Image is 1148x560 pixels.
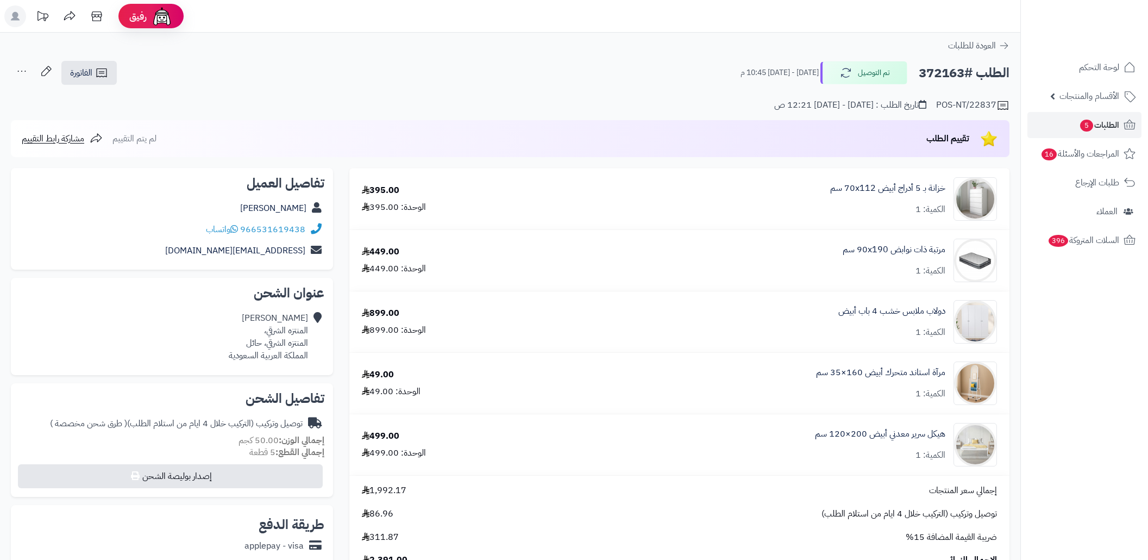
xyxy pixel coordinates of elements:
span: العودة للطلبات [948,39,996,52]
img: 1747726680-1724661648237-1702540482953-8486464545656-90x90.jpg [954,177,996,221]
span: مشاركة رابط التقييم [22,132,84,145]
span: العملاء [1096,204,1118,219]
span: 16 [1042,148,1057,160]
a: الطلبات5 [1027,112,1141,138]
small: 5 قطعة [249,446,324,459]
span: طلبات الإرجاع [1075,175,1119,190]
span: إجمالي سعر المنتجات [929,484,997,497]
img: 1728808024-110601060001-90x90.jpg [954,239,996,282]
h2: عنوان الشحن [20,287,324,300]
strong: إجمالي القطع: [275,446,324,459]
img: 1753188266-1-90x90.jpg [954,362,996,405]
span: 5 [1080,120,1093,132]
a: السلات المتروكة396 [1027,227,1141,253]
div: 499.00 [362,430,399,443]
a: دولاب ملابس خشب 4 باب أبيض [838,305,945,318]
a: لوحة التحكم [1027,54,1141,80]
span: تقييم الطلب [926,132,969,145]
div: الوحدة: 899.00 [362,324,426,337]
div: الوحدة: 449.00 [362,263,426,275]
a: هيكل سرير معدني أبيض 200×120 سم [815,428,945,440]
a: [PERSON_NAME] [240,202,306,215]
span: توصيل وتركيب (التركيب خلال 4 ايام من استلام الطلب) [821,508,997,520]
span: لوحة التحكم [1079,60,1119,75]
a: [EMAIL_ADDRESS][DOMAIN_NAME] [165,244,305,257]
span: الطلبات [1079,117,1119,133]
div: 395.00 [362,184,399,197]
img: 1754547850-010101020004-90x90.jpg [954,423,996,466]
div: 49.00 [362,369,394,381]
span: 86.96 [362,508,393,520]
div: توصيل وتركيب (التركيب خلال 4 ايام من استلام الطلب) [50,418,303,430]
div: applepay - visa [244,540,304,552]
span: ضريبة القيمة المضافة 15% [906,531,997,544]
a: خزانة بـ 5 أدراج أبيض ‎70x112 سم‏ [830,182,945,195]
small: [DATE] - [DATE] 10:45 م [741,67,819,78]
span: الأقسام والمنتجات [1059,89,1119,104]
div: الكمية: 1 [915,203,945,216]
a: مرتبة ذات نوابض 90x190 سم [843,244,945,256]
a: الفاتورة [61,61,117,85]
img: logo-2.png [1074,30,1138,53]
small: 50.00 كجم [239,434,324,447]
div: الوحدة: 395.00 [362,201,426,214]
span: 1,992.17 [362,484,406,497]
h2: تفاصيل الشحن [20,392,324,405]
a: العودة للطلبات [948,39,1009,52]
div: الوحدة: 49.00 [362,385,421,398]
a: المراجعات والأسئلة16 [1027,141,1141,167]
h2: الطلب #372163 [919,62,1009,84]
span: المراجعات والأسئلة [1040,146,1119,161]
a: طلبات الإرجاع [1027,170,1141,196]
span: السلات المتروكة [1047,233,1119,248]
strong: إجمالي الوزن: [279,434,324,447]
span: 396 [1049,235,1068,247]
span: 311.87 [362,531,399,544]
span: رفيق [129,10,147,23]
div: POS-NT/22837 [936,99,1009,112]
div: 449.00 [362,246,399,258]
img: 1751790847-1-90x90.jpg [954,300,996,344]
div: الكمية: 1 [915,449,945,462]
a: تحديثات المنصة [29,5,56,30]
div: تاريخ الطلب : [DATE] - [DATE] 12:21 ص [774,99,926,111]
span: الفاتورة [70,66,92,79]
span: لم يتم التقييم [112,132,156,145]
img: ai-face.png [151,5,173,27]
button: تم التوصيل [820,61,907,84]
h2: طريقة الدفع [259,518,324,531]
div: الوحدة: 499.00 [362,447,426,459]
div: الكمية: 1 [915,265,945,277]
div: الكمية: 1 [915,388,945,400]
div: [PERSON_NAME] المنتزه الشرقي، المنتزه الشرقي، حائل المملكة العربية السعودية [229,312,308,362]
div: الكمية: 1 [915,326,945,339]
a: مشاركة رابط التقييم [22,132,103,145]
h2: تفاصيل العميل [20,177,324,190]
button: إصدار بوليصة الشحن [18,464,323,488]
span: ( طرق شحن مخصصة ) [50,417,127,430]
a: واتساب [206,223,238,236]
div: 899.00 [362,307,399,320]
a: مرآة استاند متحرك أبيض 160×35 سم [816,366,945,379]
a: 966531619438 [240,223,305,236]
a: العملاء [1027,198,1141,225]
